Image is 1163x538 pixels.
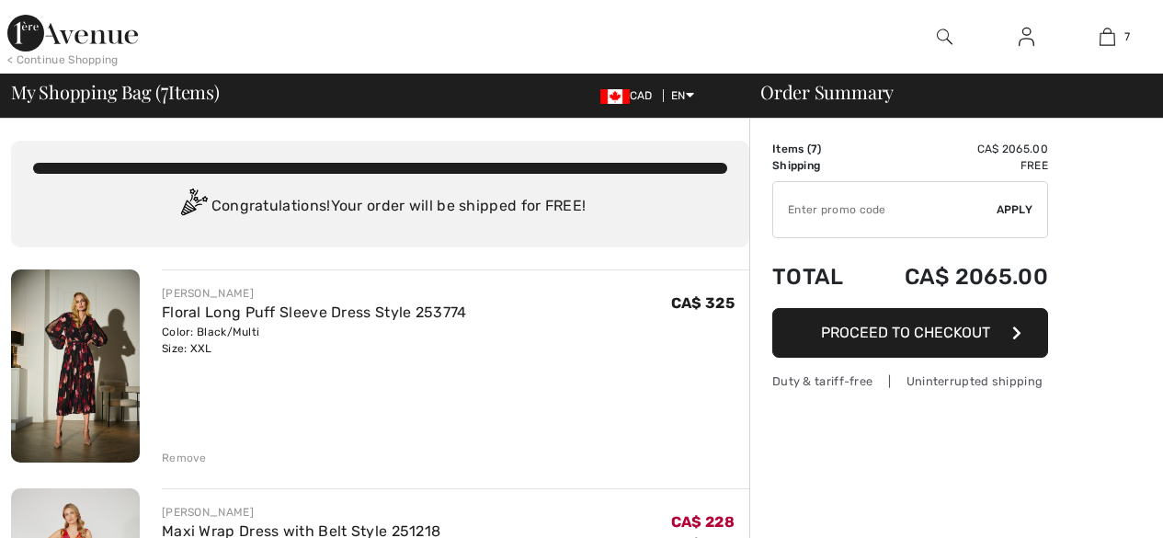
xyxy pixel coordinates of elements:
td: Items ( ) [772,141,863,157]
div: Duty & tariff-free | Uninterrupted shipping [772,372,1048,390]
div: [PERSON_NAME] [162,504,440,521]
a: Floral Long Puff Sleeve Dress Style 253774 [162,303,467,321]
img: Canadian Dollar [600,89,630,104]
img: My Info [1019,26,1034,48]
td: Free [863,157,1048,174]
span: CA$ 325 [671,294,735,312]
span: Proceed to Checkout [821,324,990,341]
td: Total [772,246,863,308]
div: Congratulations! Your order will be shipped for FREE! [33,189,727,225]
span: My Shopping Bag ( Items) [11,83,220,101]
span: Apply [997,201,1033,218]
span: CA$ 228 [671,513,735,531]
img: Congratulation2.svg [175,189,211,225]
img: My Bag [1100,26,1115,48]
div: Order Summary [738,83,1152,101]
span: EN [671,89,694,102]
td: CA$ 2065.00 [863,246,1048,308]
div: Remove [162,450,207,466]
span: 7 [1124,29,1130,45]
img: Floral Long Puff Sleeve Dress Style 253774 [11,269,140,463]
a: Sign In [1004,26,1049,49]
span: 7 [161,78,168,102]
div: Color: Black/Multi Size: XXL [162,324,467,357]
img: search the website [937,26,952,48]
input: Promo code [773,182,997,237]
a: 7 [1067,26,1147,48]
div: < Continue Shopping [7,52,119,68]
span: CAD [600,89,660,102]
button: Proceed to Checkout [772,308,1048,358]
span: 7 [811,143,817,155]
div: [PERSON_NAME] [162,285,467,302]
td: CA$ 2065.00 [863,141,1048,157]
td: Shipping [772,157,863,174]
img: 1ère Avenue [7,15,138,52]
